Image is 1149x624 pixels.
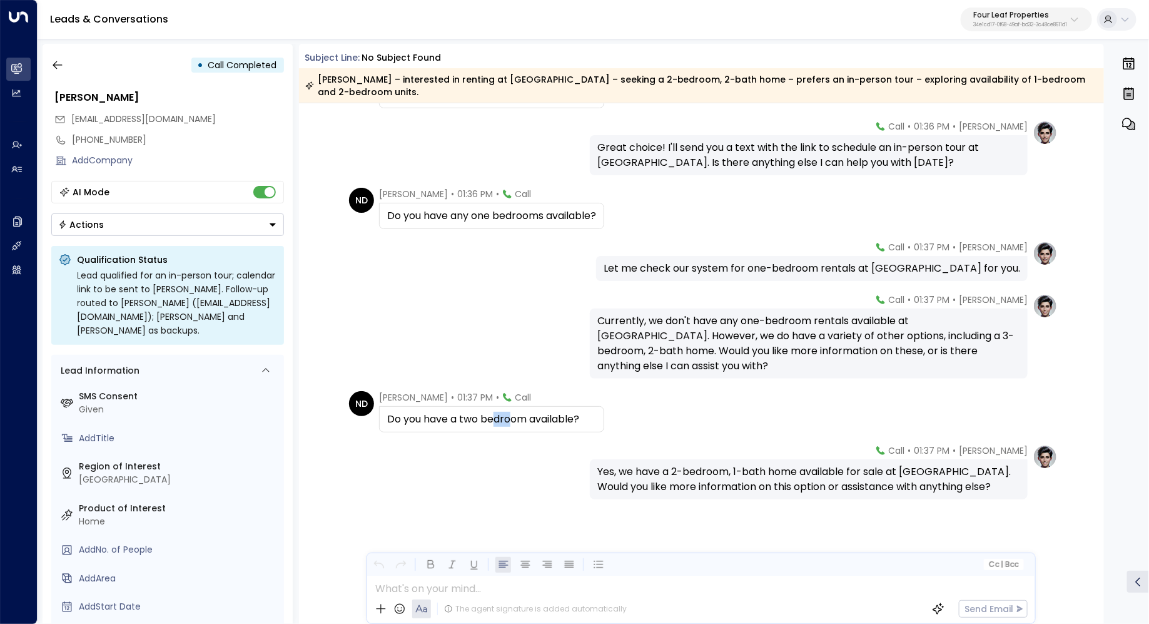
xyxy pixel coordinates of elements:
span: Call [888,120,904,133]
span: • [908,294,911,306]
div: AI Mode [73,186,110,198]
span: • [953,294,956,306]
p: Four Leaf Properties [973,11,1067,19]
span: • [908,444,911,457]
div: AddCompany [73,154,284,167]
span: [PERSON_NAME] [959,241,1028,253]
span: | [1001,560,1003,569]
img: profile-logo.png [1033,120,1058,145]
div: [GEOGRAPHIC_DATA] [79,473,279,486]
div: Lead qualified for an in-person tour; calendar link to be sent to [PERSON_NAME]. Follow-up routed... [78,269,276,337]
div: Lead Information [57,364,140,377]
span: nicholedevries18@hotmail.com [72,113,216,126]
div: Do you have any one bedrooms available? [387,208,596,223]
button: Redo [393,557,408,573]
img: profile-logo.png [1033,241,1058,266]
div: [PHONE_NUMBER] [73,133,284,146]
div: Home [79,515,279,528]
div: AddTitle [79,432,279,445]
div: Given [79,403,279,416]
span: Call Completed [208,59,277,71]
div: ND [349,391,374,416]
span: Call [888,444,904,457]
p: 34e1cd17-0f68-49af-bd32-3c48ce8611d1 [973,23,1067,28]
span: [PERSON_NAME] [379,188,448,200]
span: • [451,188,454,200]
span: Call [888,294,904,306]
div: Button group with a nested menu [51,213,284,236]
div: AddStart Date [79,600,279,613]
button: Four Leaf Properties34e1cd17-0f68-49af-bd32-3c48ce8611d1 [961,8,1092,31]
span: [PERSON_NAME] [959,294,1028,306]
span: [EMAIL_ADDRESS][DOMAIN_NAME] [72,113,216,125]
div: AddArea [79,572,279,585]
span: • [908,241,911,253]
span: • [908,120,911,133]
div: Actions [58,219,104,230]
a: Leads & Conversations [50,12,168,26]
img: profile-logo.png [1033,444,1058,469]
span: 01:37 PM [457,391,493,404]
label: Product of Interest [79,502,279,515]
span: • [953,120,956,133]
label: Region of Interest [79,460,279,473]
div: Great choice! I'll send you a text with the link to schedule an in-person tour at [GEOGRAPHIC_DAT... [597,140,1020,170]
span: Call [515,391,531,404]
div: No subject found [362,51,441,64]
span: • [451,391,454,404]
div: AddNo. of People [79,543,279,556]
button: Actions [51,213,284,236]
span: Call [515,188,531,200]
p: Qualification Status [78,253,276,266]
span: • [496,391,499,404]
span: Call [888,241,904,253]
div: [PERSON_NAME] – interested in renting at [GEOGRAPHIC_DATA] – seeking a 2-bedroom, 2-bath home – p... [305,73,1097,98]
span: 01:37 PM [914,444,949,457]
span: 01:36 PM [914,120,949,133]
div: ND [349,188,374,213]
div: • [198,54,204,76]
div: Yes, we have a 2-bedroom, 1-bath home available for sale at [GEOGRAPHIC_DATA]. Would you like mor... [597,464,1020,494]
span: [PERSON_NAME] [379,391,448,404]
div: Currently, we don't have any one-bedroom rentals available at [GEOGRAPHIC_DATA]. However, we do h... [597,314,1020,374]
span: 01:37 PM [914,294,949,306]
span: • [953,241,956,253]
span: Cc Bcc [989,560,1019,569]
span: [PERSON_NAME] [959,120,1028,133]
span: • [953,444,956,457]
span: 01:37 PM [914,241,949,253]
button: Cc|Bcc [984,559,1024,571]
span: [PERSON_NAME] [959,444,1028,457]
div: The agent signature is added automatically [444,603,627,615]
button: Undo [371,557,387,573]
label: SMS Consent [79,390,279,403]
span: Subject Line: [305,51,360,64]
span: 01:36 PM [457,188,493,200]
div: Do you have a two bedroom available? [387,412,596,427]
img: profile-logo.png [1033,294,1058,319]
div: Let me check our system for one-bedroom rentals at [GEOGRAPHIC_DATA] for you. [604,261,1020,276]
div: [PERSON_NAME] [55,90,284,105]
span: • [496,188,499,200]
